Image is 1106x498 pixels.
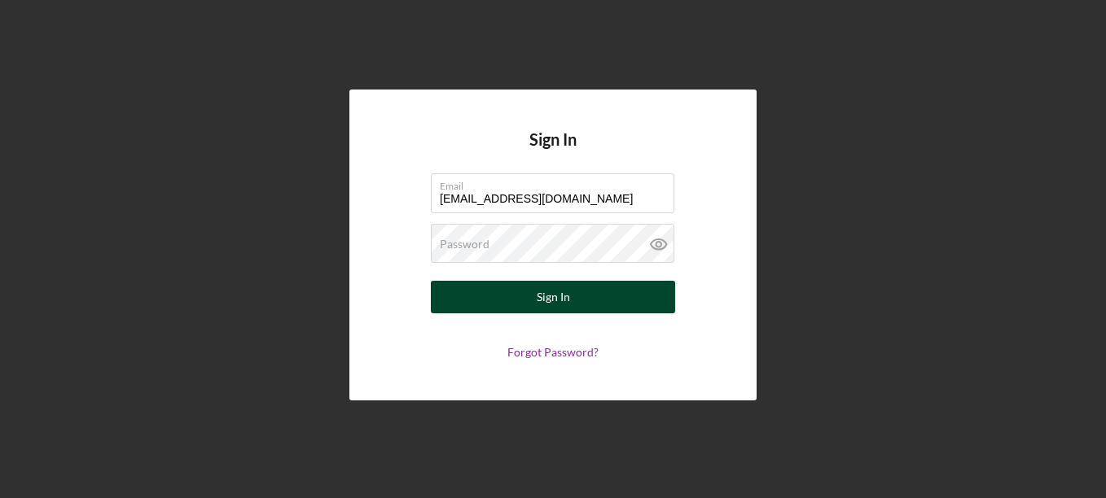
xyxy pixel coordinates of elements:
button: Sign In [431,281,675,313]
h4: Sign In [529,130,577,173]
a: Forgot Password? [507,345,599,359]
div: Sign In [537,281,570,313]
label: Email [440,174,674,192]
label: Password [440,238,489,251]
